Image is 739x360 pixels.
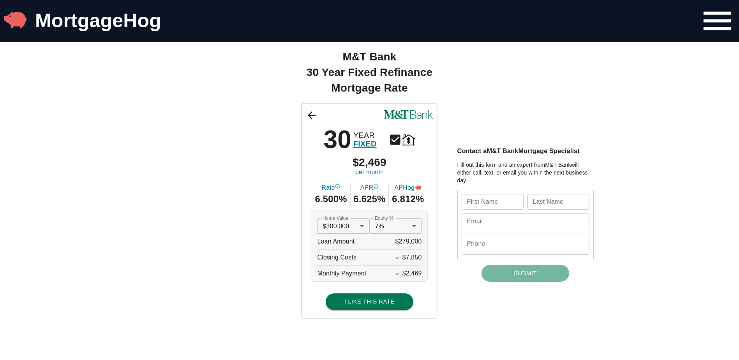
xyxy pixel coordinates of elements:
span: Rate [321,184,340,192]
span: 6.812% [392,192,424,206]
a: MortgageHog [35,10,161,32]
img: Click Logo for more rates from this lender! [384,110,433,119]
input: (555) 867-5309 [462,233,589,255]
span: FIXED [353,139,377,148]
svg: Interest Rate "rate", reflects the cost of borrowing. If the interest rate is 3% and your loan is... [335,184,340,189]
span: 30 Year Fixed Refinance Mortgage Rate [302,65,438,96]
input: jenny.tutone@email.com [462,214,589,229]
span: M&T Bank [342,49,396,65]
button: Expand More [392,253,402,263]
span: $279,000 [395,234,422,249]
span: 6.500% [315,192,347,206]
img: APHog Icon [415,185,422,191]
span: YEAR [353,131,377,139]
span: $7,850 [402,254,422,261]
div: 7% [369,218,422,234]
span: Loan Amount [317,234,355,249]
span: $2,469 [353,157,386,168]
svg: Conventional Mortgage [388,133,402,146]
span: per month [355,168,384,177]
span: Monthly Payment [317,266,366,281]
input: Jenny [462,194,524,210]
h3: Contact a M&T Bank Mortgage Specialist [457,146,594,155]
p: Fill out this form and an expert from M&T Bank will either call, text, or email you within the ne... [457,161,594,184]
span: APHog [395,184,422,192]
input: Tutone [527,194,589,210]
a: I Like This Rate [326,288,413,312]
button: I Like This Rate [326,293,413,310]
span: $2,469 [402,270,422,277]
span: 30 [323,127,351,152]
div: Annual Percentage HOG Rate - The interest rate on the loan if lender fees were averaged into each... [415,184,422,192]
svg: Home Refinance [402,133,416,146]
span: 6.625% [353,192,385,206]
span: Closing Costs [317,250,356,265]
button: Expand More [392,269,402,279]
img: MortgageHog Logo [4,8,27,32]
div: $300,000 [317,218,369,234]
span: I Like This Rate [334,296,405,307]
svg: Annual Percentage Rate - The interest rate on the loan if lender fees were averaged into each mon... [373,184,379,189]
span: APR [360,184,379,192]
